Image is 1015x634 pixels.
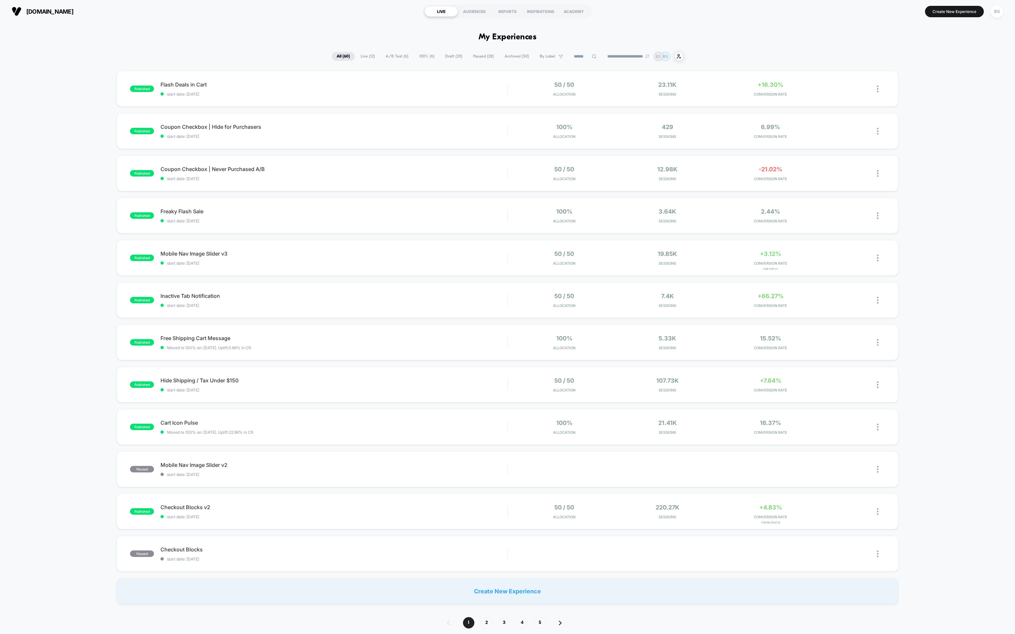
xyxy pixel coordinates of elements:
[659,208,676,215] span: 3.64k
[658,250,677,257] span: 19.85k
[760,419,781,426] span: 16.37%
[161,419,507,426] span: Cart Icon Pulse
[10,6,75,17] button: [DOMAIN_NAME]
[617,515,717,519] span: Sessions
[161,261,507,266] span: start date: [DATE]
[661,293,674,299] span: 7.4k
[877,508,879,515] img: close
[356,52,380,61] span: Live ( 12 )
[491,6,524,17] div: REPORTS
[721,219,821,223] span: CONVERSION RATE
[656,504,679,511] span: 220.27k
[925,6,984,17] button: Create New Experience
[130,297,154,303] span: published
[26,8,73,15] span: [DOMAIN_NAME]
[161,335,507,341] span: Free Shipping Cart Message
[161,514,507,519] span: start date: [DATE]
[517,617,528,628] span: 4
[721,521,821,524] span: for Blocks B
[758,293,784,299] span: +66.27%
[130,255,154,261] span: published
[414,52,439,61] span: 100% ( 6 )
[658,419,677,426] span: 21.41k
[440,52,467,61] span: Draft ( 20 )
[130,424,154,430] span: published
[161,504,507,510] span: Checkout Blocks v2
[554,293,574,299] span: 50 / 50
[877,424,879,430] img: close
[659,335,676,342] span: 5.33k
[617,388,717,392] span: Sessions
[656,377,679,384] span: 107.73k
[760,377,781,384] span: +7.64%
[554,166,574,173] span: 50 / 50
[760,335,781,342] span: 15.52%
[617,92,717,97] span: Sessions
[332,52,355,61] span: All ( 60 )
[12,7,21,16] img: Visually logo
[463,617,474,628] span: 1
[556,335,572,342] span: 100%
[161,92,507,97] span: start date: [DATE]
[721,388,821,392] span: CONVERSION RATE
[554,250,574,257] span: 50 / 50
[759,504,782,511] span: +4.83%
[381,52,413,61] span: A/B Test ( 6 )
[556,208,572,215] span: 100%
[130,466,154,472] span: paused
[161,303,507,308] span: start date: [DATE]
[877,128,879,135] img: close
[556,419,572,426] span: 100%
[559,621,562,625] img: pagination forward
[130,212,154,219] span: published
[468,52,499,61] span: Paused ( 28 )
[557,6,590,17] div: ACADEMY
[554,81,574,88] span: 50 / 50
[877,255,879,261] img: close
[721,346,821,350] span: CONVERSION RATE
[760,250,781,257] span: +3.12%
[161,472,507,477] span: start date: [DATE]
[540,54,555,59] span: By Label
[721,267,821,271] span: for Top v1
[130,339,154,346] span: published
[117,578,898,604] div: Create New Experience
[721,92,821,97] span: CONVERSION RATE
[761,124,780,130] span: 6.99%
[553,515,575,519] span: Allocation
[161,377,507,384] span: Hide Shipping / Tax Under $150
[617,346,717,350] span: Sessions
[989,5,1005,18] button: BS
[161,176,507,181] span: start date: [DATE]
[524,6,557,17] div: INSPIRATIONS
[877,381,879,388] img: close
[554,504,574,511] span: 50 / 50
[130,170,154,177] span: published
[161,134,507,139] span: start date: [DATE]
[721,261,821,266] span: CONVERSION RATE
[617,219,717,223] span: Sessions
[161,388,507,392] span: start date: [DATE]
[167,345,251,350] span: Moved to 100% on: [DATE] . Uplift: 5.68% in CR
[500,52,534,61] span: Archived ( 50 )
[617,303,717,308] span: Sessions
[761,208,780,215] span: 2.44%
[877,339,879,346] img: close
[161,546,507,553] span: Checkout Blocks
[877,466,879,473] img: close
[553,430,575,435] span: Allocation
[617,430,717,435] span: Sessions
[658,81,676,88] span: 23.11k
[481,617,492,628] span: 2
[479,33,537,42] h1: My Experiences
[758,81,783,88] span: +16.30%
[645,54,649,58] img: end
[556,124,572,130] span: 100%
[759,166,782,173] span: -21.02%
[458,6,491,17] div: AUDIENCES
[161,557,507,561] span: start date: [DATE]
[161,293,507,299] span: Inactive Tab Notification
[721,430,821,435] span: CONVERSION RATE
[877,550,879,557] img: close
[161,208,507,215] span: Freaky Flash Sale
